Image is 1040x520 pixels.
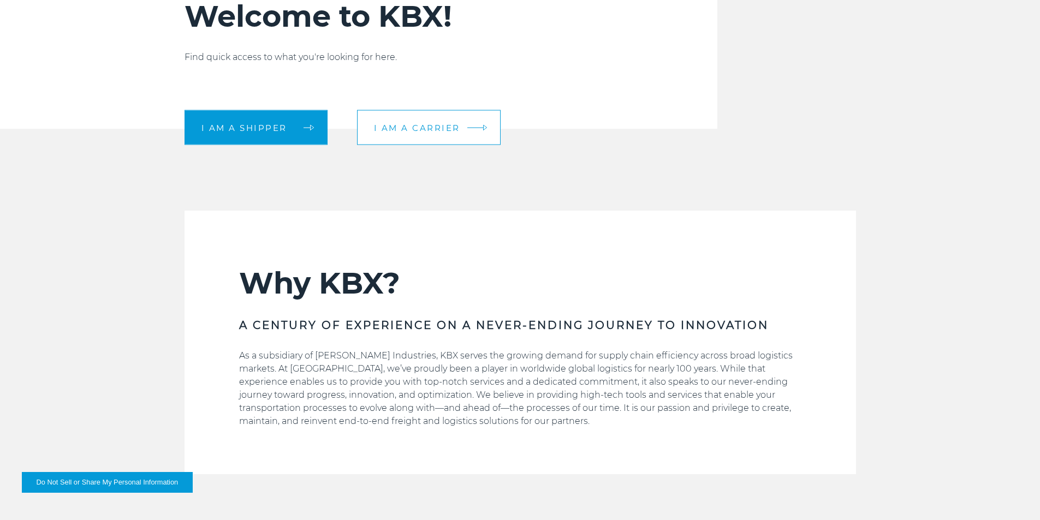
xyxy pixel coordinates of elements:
[185,110,328,145] a: I am a shipper arrow arrow
[239,349,801,428] p: As a subsidiary of [PERSON_NAME] Industries, KBX serves the growing demand for supply chain effic...
[483,124,487,130] img: arrow
[201,123,287,132] span: I am a shipper
[357,110,501,145] a: I am a carrier arrow arrow
[239,265,801,301] h2: Why KBX?
[374,123,460,132] span: I am a carrier
[239,318,801,333] h3: A CENTURY OF EXPERIENCE ON A NEVER-ENDING JOURNEY TO INNOVATION
[185,51,652,64] p: Find quick access to what you're looking for here.
[22,472,193,493] button: Do Not Sell or Share My Personal Information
